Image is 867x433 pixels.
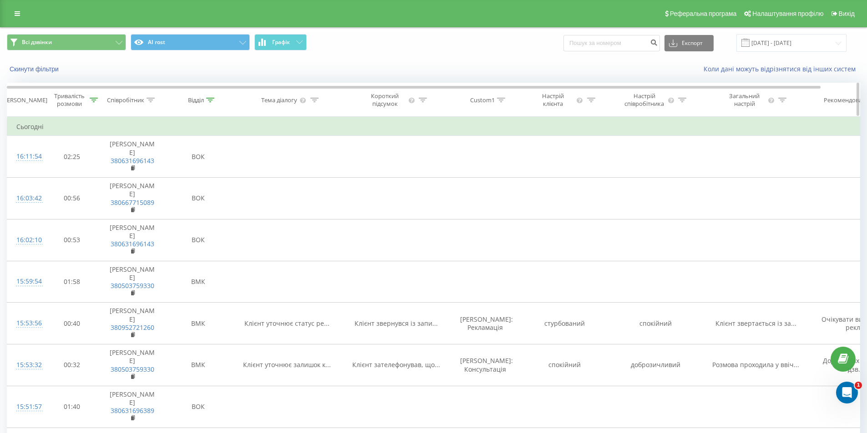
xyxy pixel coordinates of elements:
[44,303,101,344] td: 00:40
[272,39,290,45] span: Графік
[16,356,35,374] div: 15:53:32
[111,239,154,248] a: 380631696143
[16,231,35,249] div: 16:02:10
[704,65,860,73] a: Коли дані можуть відрізнятися вiд інших систем
[519,303,610,344] td: стурбований
[670,10,737,17] span: Реферальна програма
[111,406,154,415] a: 380631696389
[243,360,331,369] span: Клієнт уточнює залишок к...
[101,303,164,344] td: [PERSON_NAME]
[111,365,154,373] a: 380503759330
[261,96,297,104] div: Тема діалогу
[16,189,35,207] div: 16:03:42
[44,219,101,261] td: 00:53
[101,386,164,428] td: [PERSON_NAME]
[44,344,101,386] td: 00:32
[563,35,660,51] input: Пошук за номером
[164,261,233,303] td: ВМК
[188,96,204,104] div: Відділ
[44,136,101,178] td: 02:25
[164,386,233,428] td: ВОК
[16,314,35,332] div: 15:53:56
[164,136,233,178] td: ВОК
[131,34,250,50] button: AI rost
[519,344,610,386] td: спокійний
[355,319,438,328] span: Клієнт звернувся із запи...
[16,273,35,290] div: 15:59:54
[723,92,766,108] div: Загальний настрій
[610,303,701,344] td: спокійний
[244,319,330,328] span: Клієнт уточнює статус ре...
[16,398,35,416] div: 15:51:57
[7,34,126,50] button: Всі дзвінки
[254,34,307,50] button: Графік
[44,386,101,428] td: 01:40
[16,148,35,165] div: 16:11:54
[44,261,101,303] td: 01:58
[855,382,862,389] span: 1
[111,156,154,165] a: 380631696143
[532,92,574,108] div: Настрій клієнта
[164,219,233,261] td: ВОК
[839,10,855,17] span: Вихід
[470,96,495,104] div: Custom1
[664,35,714,51] button: Експорт
[352,360,440,369] span: Клієнт зателефонував, що...
[44,178,101,219] td: 00:56
[101,178,164,219] td: [PERSON_NAME]
[610,344,701,386] td: доброзичливий
[111,198,154,207] a: 380667715089
[7,65,63,73] button: Скинути фільтри
[111,323,154,332] a: 380952721260
[101,261,164,303] td: [PERSON_NAME]
[22,39,52,46] span: Всі дзвінки
[1,96,47,104] div: [PERSON_NAME]
[101,136,164,178] td: [PERSON_NAME]
[164,178,233,219] td: ВОК
[623,92,666,108] div: Настрій співробітника
[451,344,519,386] td: [PERSON_NAME]: Консультація
[51,92,87,108] div: Тривалість розмови
[107,96,144,104] div: Співробітник
[451,303,519,344] td: [PERSON_NAME]: Рекламація
[101,219,164,261] td: [PERSON_NAME]
[101,344,164,386] td: [PERSON_NAME]
[836,382,858,403] iframe: Intercom live chat
[164,303,233,344] td: ВМК
[111,281,154,290] a: 380503759330
[752,10,823,17] span: Налаштування профілю
[712,360,799,369] span: Розмова проходила у ввіч...
[164,344,233,386] td: ВМК
[715,319,796,328] span: Клієнт звертається із за...
[363,92,407,108] div: Короткий підсумок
